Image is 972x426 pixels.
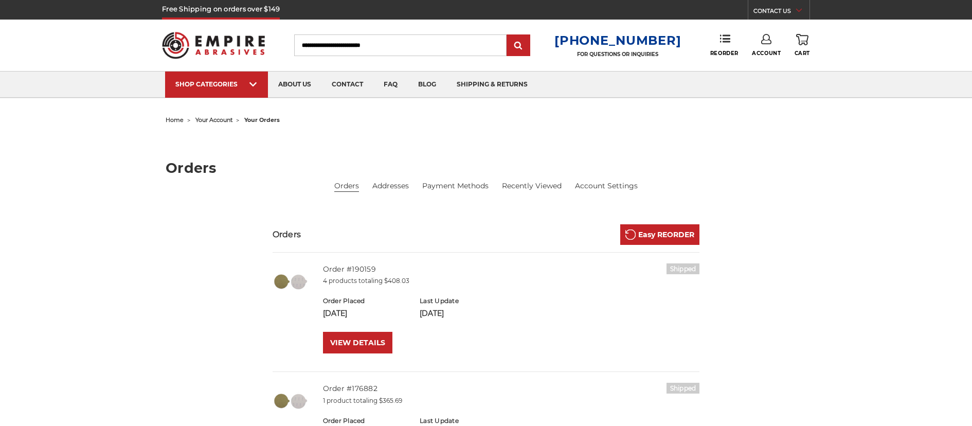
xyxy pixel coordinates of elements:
a: Account Settings [575,181,638,191]
img: 5 inch PSA Disc [273,383,309,419]
h6: Last Update [420,296,506,306]
div: SHOP CATEGORIES [175,80,258,88]
a: CONTACT US [753,5,809,20]
img: Empire Abrasives [162,25,265,65]
h3: Orders [273,228,301,241]
h6: Last Update [420,416,506,425]
a: Order #190159 [323,264,376,274]
h6: Shipped [667,263,700,274]
a: Payment Methods [422,181,489,191]
a: Reorder [710,34,739,56]
span: Cart [795,50,810,57]
a: Recently Viewed [502,181,562,191]
a: contact [321,72,373,98]
h6: Order Placed [323,416,409,425]
a: shipping & returns [446,72,538,98]
p: 4 products totaling $408.03 [323,276,700,286]
a: about us [268,72,321,98]
a: blog [408,72,446,98]
span: your orders [244,116,280,123]
input: Submit [508,35,529,56]
a: faq [373,72,408,98]
h1: Orders [166,161,806,175]
p: 1 product totaling $365.69 [323,396,700,405]
a: your account [195,116,232,123]
span: [DATE] [323,309,347,318]
li: Orders [334,181,359,192]
h6: Shipped [667,383,700,394]
a: Order #176882 [323,384,377,393]
h6: Order Placed [323,296,409,306]
a: [PHONE_NUMBER] [554,33,681,48]
p: FOR QUESTIONS OR INQUIRIES [554,51,681,58]
span: Account [752,50,781,57]
a: Cart [795,34,810,57]
a: VIEW DETAILS [323,332,392,353]
a: home [166,116,184,123]
a: Addresses [372,181,409,191]
img: 5 inch PSA Disc [273,263,309,299]
a: Easy REORDER [620,224,699,245]
span: Reorder [710,50,739,57]
span: [DATE] [420,309,444,318]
